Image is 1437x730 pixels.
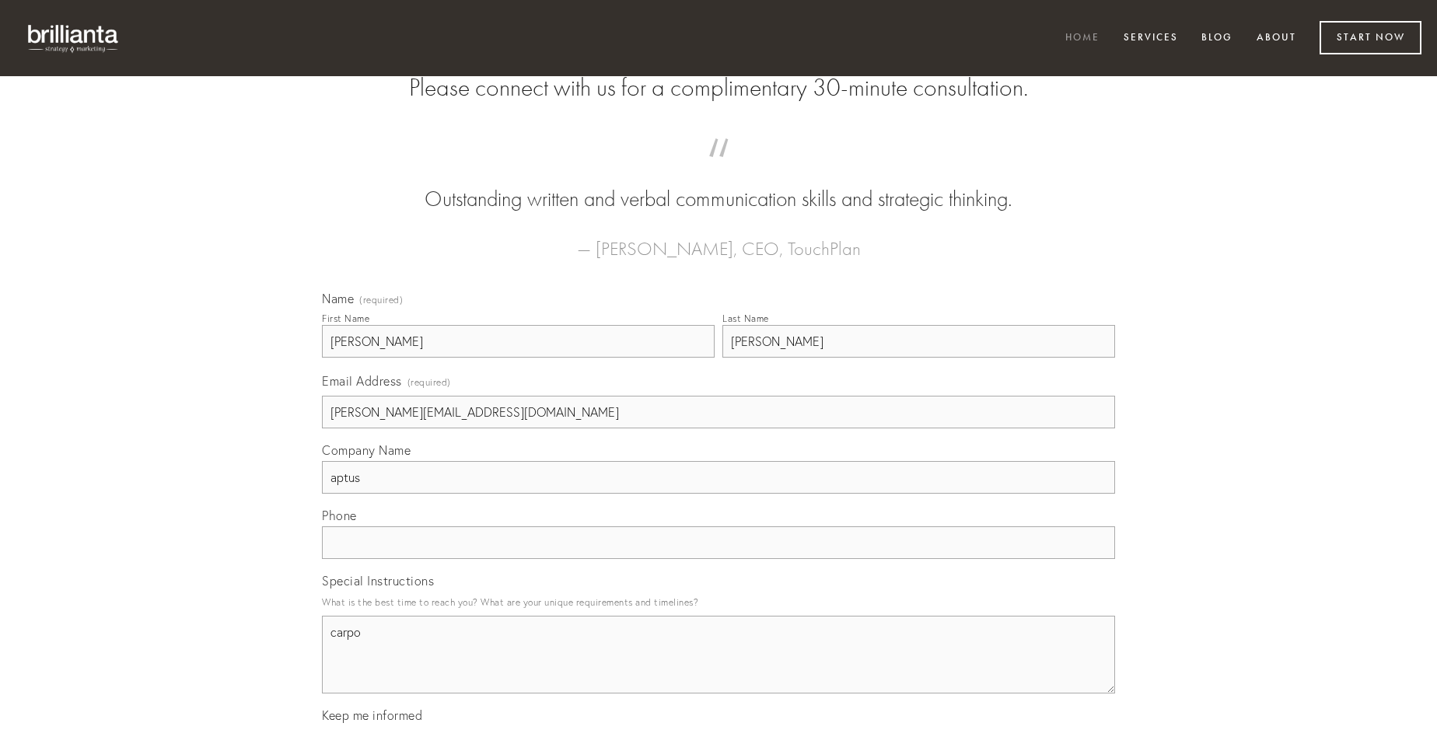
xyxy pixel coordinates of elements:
[359,295,403,305] span: (required)
[16,16,132,61] img: brillianta - research, strategy, marketing
[322,291,354,306] span: Name
[322,313,369,324] div: First Name
[322,73,1115,103] h2: Please connect with us for a complimentary 30-minute consultation.
[1114,26,1188,51] a: Services
[322,573,434,589] span: Special Instructions
[1055,26,1110,51] a: Home
[347,154,1090,215] blockquote: Outstanding written and verbal communication skills and strategic thinking.
[322,508,357,523] span: Phone
[722,313,769,324] div: Last Name
[407,372,451,393] span: (required)
[347,215,1090,264] figcaption: — [PERSON_NAME], CEO, TouchPlan
[347,154,1090,184] span: “
[1246,26,1306,51] a: About
[322,616,1115,693] textarea: carpo
[322,373,402,389] span: Email Address
[322,592,1115,613] p: What is the best time to reach you? What are your unique requirements and timelines?
[1191,26,1243,51] a: Blog
[322,442,411,458] span: Company Name
[1320,21,1421,54] a: Start Now
[322,707,422,723] span: Keep me informed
